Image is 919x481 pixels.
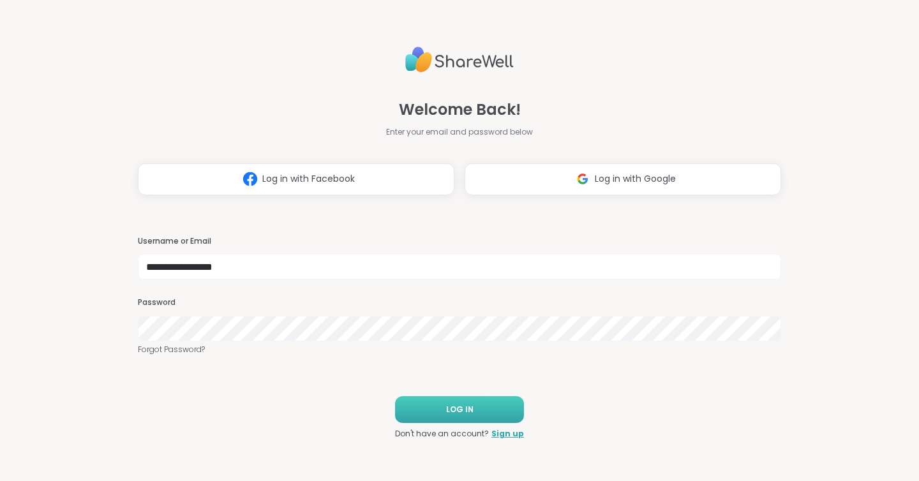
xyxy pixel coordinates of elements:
[138,163,454,195] button: Log in with Facebook
[138,297,781,308] h3: Password
[262,172,355,186] span: Log in with Facebook
[386,126,533,138] span: Enter your email and password below
[138,236,781,247] h3: Username or Email
[138,344,781,355] a: Forgot Password?
[238,167,262,191] img: ShareWell Logomark
[446,404,474,415] span: LOG IN
[399,98,521,121] span: Welcome Back!
[571,167,595,191] img: ShareWell Logomark
[465,163,781,195] button: Log in with Google
[395,396,524,423] button: LOG IN
[395,428,489,440] span: Don't have an account?
[491,428,524,440] a: Sign up
[595,172,676,186] span: Log in with Google
[405,41,514,78] img: ShareWell Logo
